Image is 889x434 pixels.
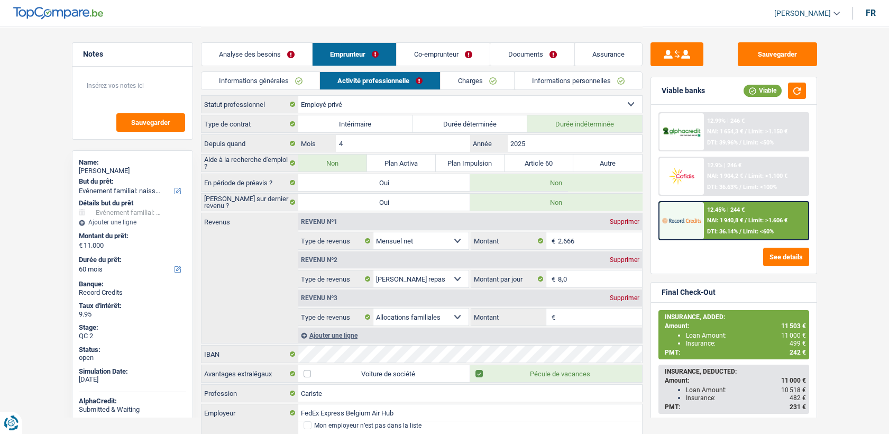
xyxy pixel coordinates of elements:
[436,155,505,171] label: Plan Impulsion
[298,232,373,249] label: Type de revenus
[79,302,186,310] div: Taux d'intérêt:
[367,155,436,171] label: Plan Activa
[665,349,806,356] div: PMT:
[79,256,184,264] label: Durée du prêt:
[707,139,738,146] span: DTI: 39.96%
[866,8,876,18] div: fr
[298,115,413,132] label: Intérimaire
[201,213,298,225] label: Revenus
[320,72,440,89] a: Activité professionnelle
[527,115,642,132] label: Durée indéterminée
[298,365,470,382] label: Voiture de société
[790,340,806,347] span: 499 €
[79,241,83,250] span: €
[201,365,298,382] label: Avantages extralégaux
[707,206,745,213] div: 12.45% | 244 €
[298,257,340,263] div: Revenu nº2
[790,403,806,411] span: 231 €
[298,328,642,343] div: Ajouter une ligne
[662,288,716,297] div: Final Check-Out
[79,375,186,384] div: [DATE]
[79,346,186,354] div: Status:
[607,257,642,263] div: Supprimer
[781,322,806,330] span: 11 503 €
[298,219,340,225] div: Revenu nº1
[743,228,774,235] span: Limit: <60%
[13,7,103,20] img: TopCompare Logo
[201,174,298,191] label: En période de préavis ?
[201,194,298,211] label: [PERSON_NAME] sur dernier revenu ?
[790,394,806,402] span: 482 €
[745,173,747,179] span: /
[470,194,642,211] label: Non
[662,211,701,230] img: Record Credits
[766,5,840,22] a: [PERSON_NAME]
[748,128,787,135] span: Limit: >1.150 €
[79,310,186,319] div: 9.95
[79,177,184,186] label: But du prêt:
[298,404,642,421] input: Cherchez votre employeur
[546,270,558,287] span: €
[738,42,817,66] button: Sauvegarder
[546,232,558,249] span: €
[201,404,298,421] label: Employeur
[607,219,642,225] div: Supprimer
[508,135,641,152] input: AAAA
[490,43,574,66] a: Documents
[131,119,170,126] span: Sauvegarder
[546,309,558,325] span: €
[79,280,186,288] div: Banque:
[743,139,774,146] span: Limit: <50%
[707,173,743,179] span: NAI: 1 904,2 €
[79,232,184,240] label: Montant du prêt:
[79,405,186,414] div: Submitted & Waiting
[745,217,747,224] span: /
[781,332,806,339] span: 11 000 €
[79,323,186,332] div: Stage:
[745,128,747,135] span: /
[116,113,185,132] button: Sauvegarder
[298,270,373,287] label: Type de revenus
[413,115,528,132] label: Durée déterminée
[515,72,642,89] a: Informations personnelles
[79,332,186,340] div: QC 2
[781,377,806,384] span: 11 000 €
[686,394,806,402] div: Insurance:
[201,96,298,113] label: Statut professionnel
[662,86,705,95] div: Viable banks
[298,194,470,211] label: Oui
[744,85,782,96] div: Viable
[201,135,298,152] label: Depuis quand
[774,9,831,18] span: [PERSON_NAME]
[79,199,186,207] div: Détails but du prêt
[505,155,573,171] label: Article 60
[790,349,806,356] span: 242 €
[201,43,312,66] a: Analyse des besoins
[686,340,806,347] div: Insurance:
[298,295,340,301] div: Revenu nº3
[313,43,396,66] a: Emprunteur
[707,162,741,169] div: 12.9% | 246 €
[441,72,514,89] a: Charges
[79,167,186,175] div: [PERSON_NAME]
[743,184,777,191] span: Limit: <100%
[298,174,470,191] label: Oui
[573,155,642,171] label: Autre
[201,155,298,171] label: Aide à la recherche d'emploi ?
[470,135,508,152] label: Année
[79,219,186,226] div: Ajouter une ligne
[607,295,642,301] div: Supprimer
[79,354,186,362] div: open
[662,126,701,138] img: AlphaCredit
[298,309,373,325] label: Type de revenus
[763,248,809,266] button: See details
[201,346,298,363] label: IBAN
[739,184,741,191] span: /
[662,166,701,186] img: Cofidis
[665,322,806,330] div: Amount:
[707,128,743,135] span: NAI: 1 654,3 €
[707,228,738,235] span: DTI: 36.14%
[83,50,182,59] h5: Notes
[575,43,642,66] a: Assurance
[79,288,186,297] div: Record Credits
